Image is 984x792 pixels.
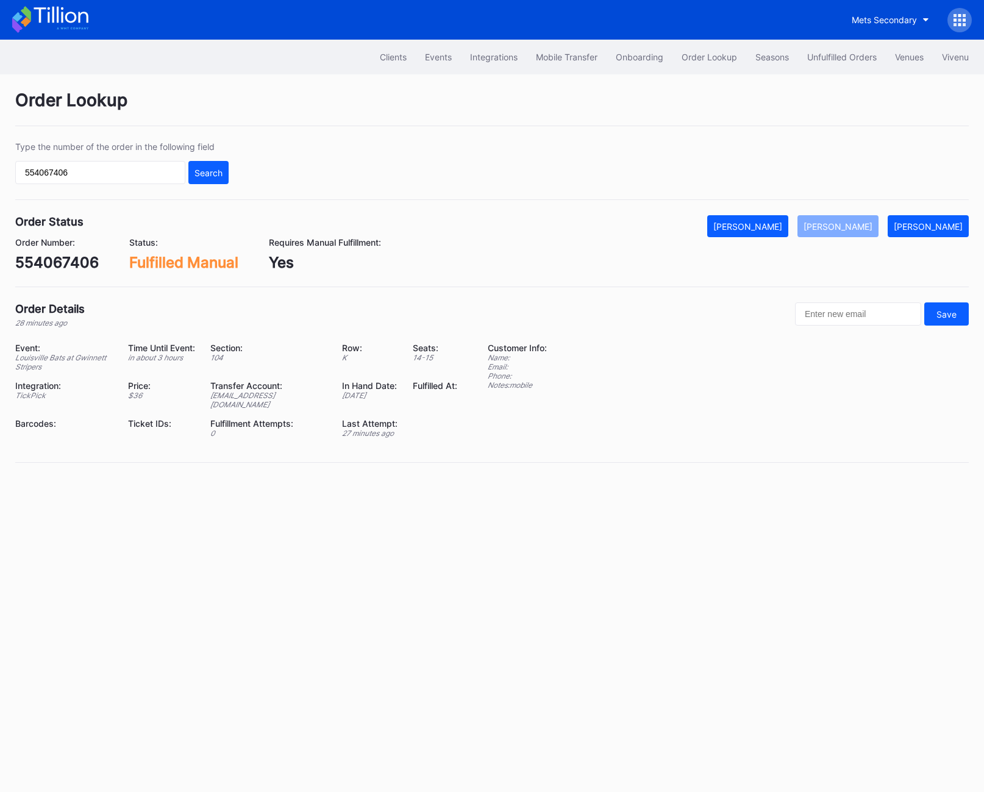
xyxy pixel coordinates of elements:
[488,353,547,362] div: Name:
[15,391,113,400] div: TickPick
[488,362,547,371] div: Email:
[886,46,933,68] button: Venues
[15,161,185,184] input: GT59662
[672,46,746,68] button: Order Lookup
[797,215,879,237] button: [PERSON_NAME]
[269,254,381,271] div: Yes
[194,168,223,178] div: Search
[936,309,957,319] div: Save
[942,52,969,62] div: Vivenu
[488,371,547,380] div: Phone:
[129,254,238,271] div: Fulfilled Manual
[798,46,886,68] button: Unfulfilled Orders
[380,52,407,62] div: Clients
[128,343,195,353] div: Time Until Event:
[416,46,461,68] button: Events
[888,215,969,237] button: [PERSON_NAME]
[210,391,327,409] div: [EMAIL_ADDRESS][DOMAIN_NAME]
[843,9,938,31] button: Mets Secondary
[342,429,398,438] div: 27 minutes ago
[746,46,798,68] button: Seasons
[707,215,788,237] button: [PERSON_NAME]
[15,90,969,126] div: Order Lookup
[210,418,327,429] div: Fulfillment Attempts:
[342,380,398,391] div: In Hand Date:
[413,380,457,391] div: Fulfilled At:
[128,418,195,429] div: Ticket IDs:
[128,380,195,391] div: Price:
[210,343,327,353] div: Section:
[342,353,398,362] div: K
[128,391,195,400] div: $ 36
[342,343,398,353] div: Row:
[807,52,877,62] div: Unfulfilled Orders
[371,46,416,68] button: Clients
[15,215,84,228] div: Order Status
[15,418,113,429] div: Barcodes:
[713,221,782,232] div: [PERSON_NAME]
[413,353,457,362] div: 14 - 15
[342,418,398,429] div: Last Attempt:
[129,237,238,248] div: Status:
[342,391,398,400] div: [DATE]
[488,343,547,353] div: Customer Info:
[852,15,917,25] div: Mets Secondary
[795,302,921,326] input: Enter new email
[188,161,229,184] button: Search
[924,302,969,326] button: Save
[210,380,327,391] div: Transfer Account:
[413,343,457,353] div: Seats:
[128,353,195,362] div: in about 3 hours
[269,237,381,248] div: Requires Manual Fulfillment:
[804,221,872,232] div: [PERSON_NAME]
[755,52,789,62] div: Seasons
[682,52,737,62] div: Order Lookup
[15,343,113,353] div: Event:
[933,46,978,68] button: Vivenu
[15,380,113,391] div: Integration:
[527,46,607,68] button: Mobile Transfer
[607,46,672,68] button: Onboarding
[15,237,99,248] div: Order Number:
[210,353,327,362] div: 104
[894,221,963,232] div: [PERSON_NAME]
[488,380,547,390] div: Notes: mobile
[425,52,452,62] div: Events
[616,52,663,62] div: Onboarding
[15,302,85,315] div: Order Details
[536,52,597,62] div: Mobile Transfer
[470,52,518,62] div: Integrations
[210,429,327,438] div: 0
[15,318,85,327] div: 28 minutes ago
[461,46,527,68] button: Integrations
[895,52,924,62] div: Venues
[15,254,99,271] div: 554067406
[15,141,229,152] div: Type the number of the order in the following field
[15,353,113,371] div: Louisville Bats at Gwinnett Stripers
